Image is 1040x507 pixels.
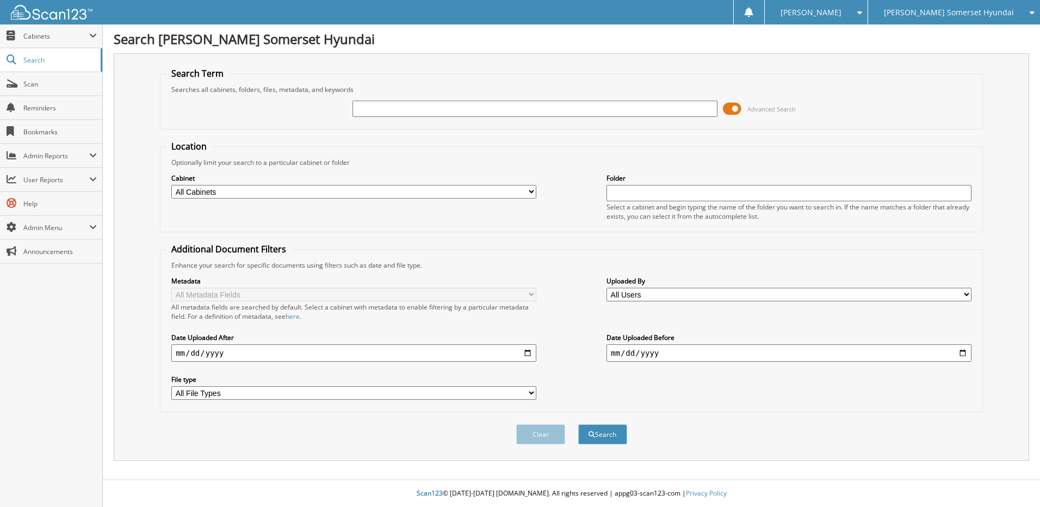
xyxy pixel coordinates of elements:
span: Reminders [23,103,97,113]
img: scan123-logo-white.svg [11,5,92,20]
span: Admin Menu [23,223,89,232]
div: © [DATE]-[DATE] [DOMAIN_NAME]. All rights reserved | appg03-scan123-com | [103,480,1040,507]
label: File type [171,375,536,384]
div: All metadata fields are searched by default. Select a cabinet with metadata to enable filtering b... [171,302,536,321]
span: Scan123 [417,489,443,498]
button: Search [578,424,627,444]
div: Enhance your search for specific documents using filters such as date and file type. [166,261,977,270]
label: Date Uploaded Before [606,333,971,342]
label: Date Uploaded After [171,333,536,342]
div: Select a cabinet and begin typing the name of the folder you want to search in. If the name match... [606,202,971,221]
span: User Reports [23,175,89,184]
input: start [171,344,536,362]
a: Privacy Policy [686,489,727,498]
a: here [286,312,300,321]
span: Help [23,199,97,208]
legend: Location [166,140,212,152]
span: Cabinets [23,32,89,41]
label: Folder [606,174,971,183]
input: end [606,344,971,362]
span: Bookmarks [23,127,97,137]
label: Uploaded By [606,276,971,286]
label: Metadata [171,276,536,286]
span: [PERSON_NAME] Somerset Hyundai [884,9,1014,16]
label: Cabinet [171,174,536,183]
span: [PERSON_NAME] [781,9,841,16]
h1: Search [PERSON_NAME] Somerset Hyundai [114,30,1029,48]
div: Searches all cabinets, folders, files, metadata, and keywords [166,85,977,94]
span: Scan [23,79,97,89]
span: Admin Reports [23,151,89,160]
legend: Search Term [166,67,229,79]
span: Advanced Search [747,105,796,113]
span: Search [23,55,95,65]
div: Optionally limit your search to a particular cabinet or folder [166,158,977,167]
span: Announcements [23,247,97,256]
button: Clear [516,424,565,444]
legend: Additional Document Filters [166,243,292,255]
